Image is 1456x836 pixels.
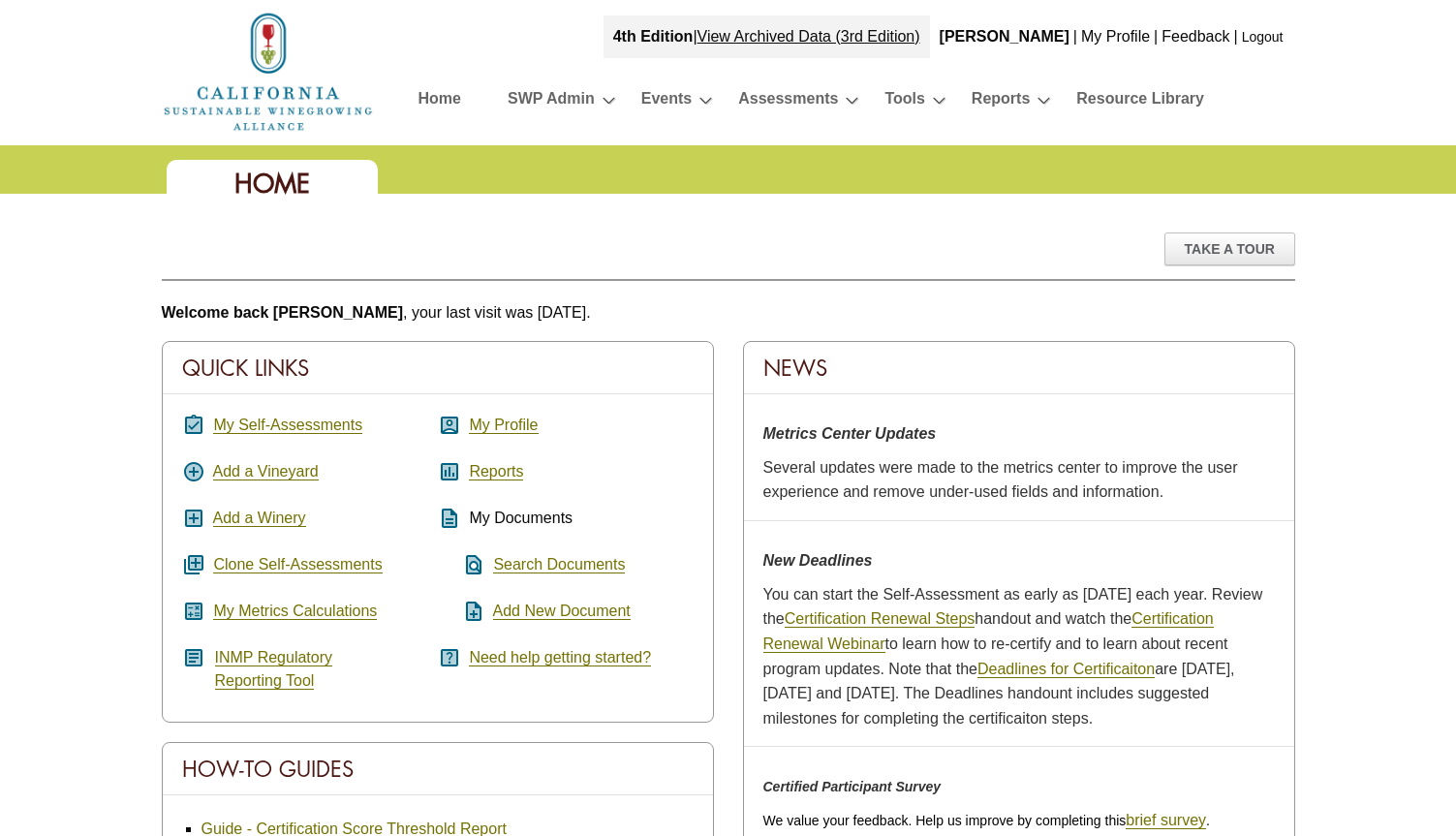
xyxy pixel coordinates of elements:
[977,661,1155,678] a: Deadlines for Certificaiton
[763,610,1214,653] a: Certification Renewal Webinar
[162,62,375,78] a: Home
[493,603,631,620] a: Add New Document
[469,649,651,666] a: Need help getting started?
[1164,232,1295,265] div: Take A Tour
[182,600,205,623] i: calculate
[744,342,1294,394] div: News
[182,646,205,669] i: article
[469,417,538,434] a: My Profile
[162,300,1295,325] p: , your last visit was [DATE].
[213,603,377,620] a: My Metrics Calculations
[493,556,625,573] a: Search Documents
[438,553,485,576] i: find_in_page
[163,743,713,795] div: How-To Guides
[438,414,461,437] i: account_box
[1162,28,1229,45] a: Feedback
[763,552,873,569] strong: New Deadlines
[785,610,976,628] a: Certification Renewal Steps
[972,85,1030,119] a: Reports
[215,649,333,690] a: INMP RegulatoryReporting Tool
[469,510,573,526] span: My Documents
[469,463,523,480] a: Reports
[1081,28,1150,45] a: My Profile
[763,582,1275,731] p: You can start the Self-Assessment as early as [DATE] each year. Review the handout and watch the ...
[763,459,1238,501] span: Several updates were made to the metrics center to improve the user experience and remove under-u...
[1071,15,1079,58] div: |
[438,646,461,669] i: help_center
[508,85,595,119] a: SWP Admin
[213,510,306,527] a: Add a Winery
[1232,15,1240,58] div: |
[697,28,920,45] a: View Archived Data (3rd Edition)
[1152,15,1160,58] div: |
[182,414,205,437] i: assignment_turned_in
[884,85,924,119] a: Tools
[213,556,382,573] a: Clone Self-Assessments
[604,15,930,58] div: |
[1126,812,1206,829] a: brief survey
[763,779,942,794] em: Certified Participant Survey
[438,507,461,530] i: description
[438,460,461,483] i: assessment
[738,85,838,119] a: Assessments
[162,304,404,321] b: Welcome back [PERSON_NAME]
[418,85,461,119] a: Home
[182,507,205,530] i: add_box
[763,813,1210,828] span: We value your feedback. Help us improve by completing this .
[613,28,694,45] strong: 4th Edition
[940,28,1069,45] b: [PERSON_NAME]
[162,10,375,134] img: logo_cswa2x.png
[182,553,205,576] i: queue
[763,425,937,442] strong: Metrics Center Updates
[213,417,362,434] a: My Self-Assessments
[163,342,713,394] div: Quick Links
[1076,85,1204,119] a: Resource Library
[641,85,692,119] a: Events
[234,167,310,201] span: Home
[213,463,319,480] a: Add a Vineyard
[1242,29,1284,45] a: Logout
[182,460,205,483] i: add_circle
[438,600,485,623] i: note_add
